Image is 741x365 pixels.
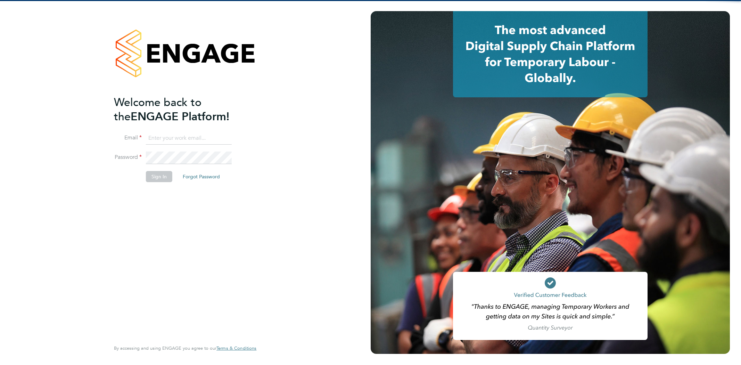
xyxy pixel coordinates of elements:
[114,154,142,161] label: Password
[146,132,232,145] input: Enter your work email...
[114,134,142,141] label: Email
[114,96,201,123] span: Welcome back to the
[114,95,249,124] h2: ENGAGE Platform!
[114,345,256,351] span: By accessing and using ENGAGE you agree to our
[177,171,225,182] button: Forgot Password
[216,346,256,351] a: Terms & Conditions
[146,171,172,182] button: Sign In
